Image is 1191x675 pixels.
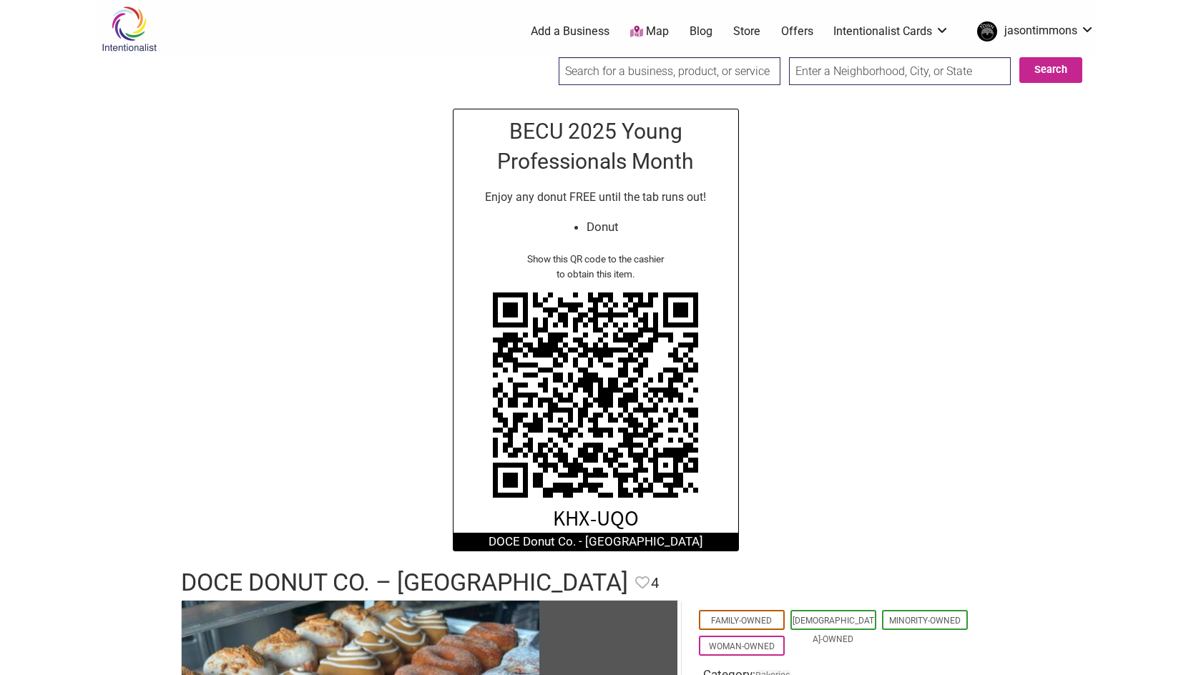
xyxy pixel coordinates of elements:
h1: DOCE Donut Co. – [GEOGRAPHIC_DATA] [181,566,628,600]
li: Donut [587,217,619,237]
a: Family-Owned [711,616,772,626]
div: DOCE Donut Co. - [GEOGRAPHIC_DATA] [454,533,738,551]
a: Add a Business [531,24,609,39]
a: jasontimmons [970,19,1094,44]
a: Minority-Owned [889,616,961,626]
a: Store [733,24,760,39]
p: Enjoy any donut FREE until the tab runs out! [461,188,731,207]
a: Intentionalist Cards [833,24,949,39]
a: Offers [781,24,813,39]
div: Show this QR code to the cashier to obtain this item. [461,252,731,281]
a: Map [630,24,669,40]
img: Intentionalist [95,6,163,52]
a: Woman-Owned [709,641,775,651]
a: [DEMOGRAPHIC_DATA]-Owned [793,616,874,644]
span: 4 [651,572,659,594]
input: Enter a Neighborhood, City, or State [789,57,1011,85]
a: Blog [690,24,712,39]
h2: BECU 2025 Young Professionals Month [461,117,731,177]
i: Favorite [635,576,650,590]
img: https://intentionalist.com/claim-tab/?code=KHX-UQO [481,281,710,533]
button: Search [1019,57,1082,83]
input: Search for a business, product, or service [559,57,780,85]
